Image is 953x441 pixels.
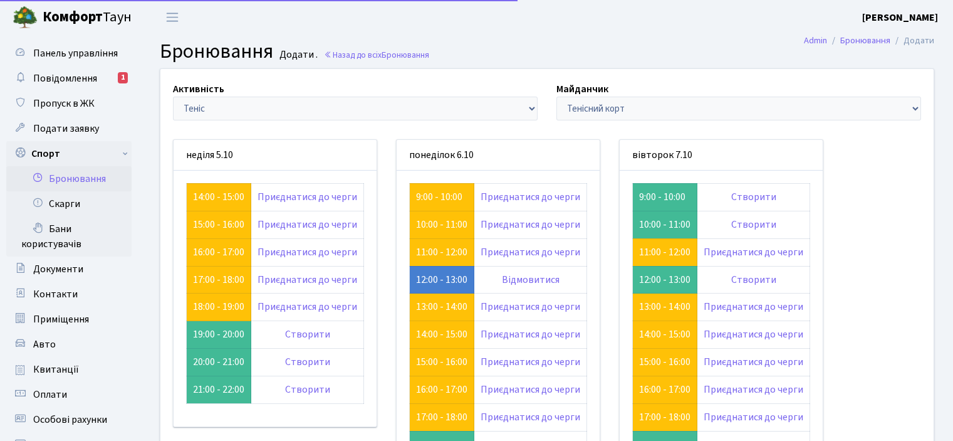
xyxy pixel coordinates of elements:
span: Особові рахунки [33,413,107,427]
nav: breadcrumb [785,28,953,54]
a: 10:00 - 11:00 [416,218,467,231]
a: Приєднатися до черги [481,327,580,341]
a: Приєднатися до черги [704,327,803,341]
a: Приєднатися до черги [258,300,357,314]
a: Відмовитися [502,273,560,287]
td: 20:00 - 21:00 [187,349,251,376]
a: Бронювання [840,34,890,47]
a: Приєднатися до черги [704,410,803,424]
a: Приміщення [6,307,132,332]
td: 19:00 - 20:00 [187,321,251,349]
div: вівторок 7.10 [620,140,823,171]
a: Приєднатися до черги [481,410,580,424]
a: 11:00 - 12:00 [416,245,467,259]
a: Приєднатися до черги [258,218,357,231]
a: Приєднатися до черги [704,245,803,259]
a: Приєднатися до черги [481,383,580,396]
a: Авто [6,332,132,357]
td: 12:00 - 13:00 [633,266,697,294]
a: Повідомлення1 [6,66,132,91]
span: Подати заявку [33,122,99,135]
a: Приєднатися до черги [481,218,580,231]
a: Приєднатися до черги [258,245,357,259]
a: 16:00 - 17:00 [639,383,690,396]
a: Створити [285,327,330,341]
a: Бронювання [6,166,132,191]
a: 13:00 - 14:00 [416,300,467,314]
a: Приєднатися до черги [704,383,803,396]
a: Квитанції [6,357,132,382]
a: 14:00 - 15:00 [639,327,690,341]
a: Створити [285,383,330,396]
span: Бронювання [382,49,429,61]
a: 17:00 - 18:00 [639,410,690,424]
a: Документи [6,257,132,282]
a: Бани користувачів [6,216,132,257]
a: 16:00 - 17:00 [193,245,244,259]
a: 12:00 - 13:00 [416,273,467,287]
a: 13:00 - 14:00 [639,300,690,314]
td: 21:00 - 22:00 [187,376,251,403]
a: 18:00 - 19:00 [193,300,244,314]
a: Назад до всіхБронювання [324,49,429,61]
a: Контакти [6,282,132,307]
a: 15:00 - 16:00 [416,355,467,369]
a: Створити [731,218,776,231]
li: Додати [890,34,934,48]
a: Спорт [6,141,132,166]
td: 10:00 - 11:00 [633,211,697,238]
a: Приєднатися до черги [481,190,580,204]
span: Приміщення [33,312,89,326]
span: Квитанції [33,363,79,376]
a: Панель управління [6,41,132,66]
a: [PERSON_NAME] [862,10,938,25]
span: Панель управління [33,46,118,60]
a: Приєднатися до черги [481,245,580,259]
a: 14:00 - 15:00 [193,190,244,204]
label: Майданчик [556,82,608,97]
a: Створити [731,273,776,287]
a: 9:00 - 10:00 [416,190,462,204]
span: Авто [33,337,56,351]
a: 14:00 - 15:00 [416,327,467,341]
button: Переключити навігацію [157,7,188,28]
a: 16:00 - 17:00 [416,383,467,396]
a: Приєднатися до черги [258,190,357,204]
div: неділя 5.10 [174,140,377,171]
span: Оплати [33,388,67,401]
a: 15:00 - 16:00 [639,355,690,369]
a: Пропуск в ЖК [6,91,132,116]
span: Повідомлення [33,72,97,85]
a: Особові рахунки [6,407,132,432]
div: понеділок 6.10 [397,140,600,171]
td: 9:00 - 10:00 [633,183,697,211]
span: Контакти [33,287,78,301]
a: Приєднатися до черги [481,355,580,369]
div: 1 [118,72,128,83]
a: Створити [285,355,330,369]
a: Приєднатися до черги [704,300,803,314]
a: Оплати [6,382,132,407]
b: Комфорт [43,7,103,27]
a: Створити [731,190,776,204]
a: Приєднатися до черги [481,300,580,314]
a: 15:00 - 16:00 [193,218,244,231]
label: Активність [173,82,224,97]
span: Документи [33,262,83,276]
small: Додати . [277,49,318,61]
span: Таун [43,7,132,28]
span: Бронювання [160,37,273,66]
a: Подати заявку [6,116,132,141]
a: Скарги [6,191,132,216]
a: Приєднатися до черги [258,273,357,287]
a: 17:00 - 18:00 [193,273,244,287]
span: Пропуск в ЖК [33,97,95,110]
b: [PERSON_NAME] [862,11,938,24]
a: 11:00 - 12:00 [639,245,690,259]
a: Admin [804,34,827,47]
a: 17:00 - 18:00 [416,410,467,424]
a: Приєднатися до черги [704,355,803,369]
img: logo.png [13,5,38,30]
